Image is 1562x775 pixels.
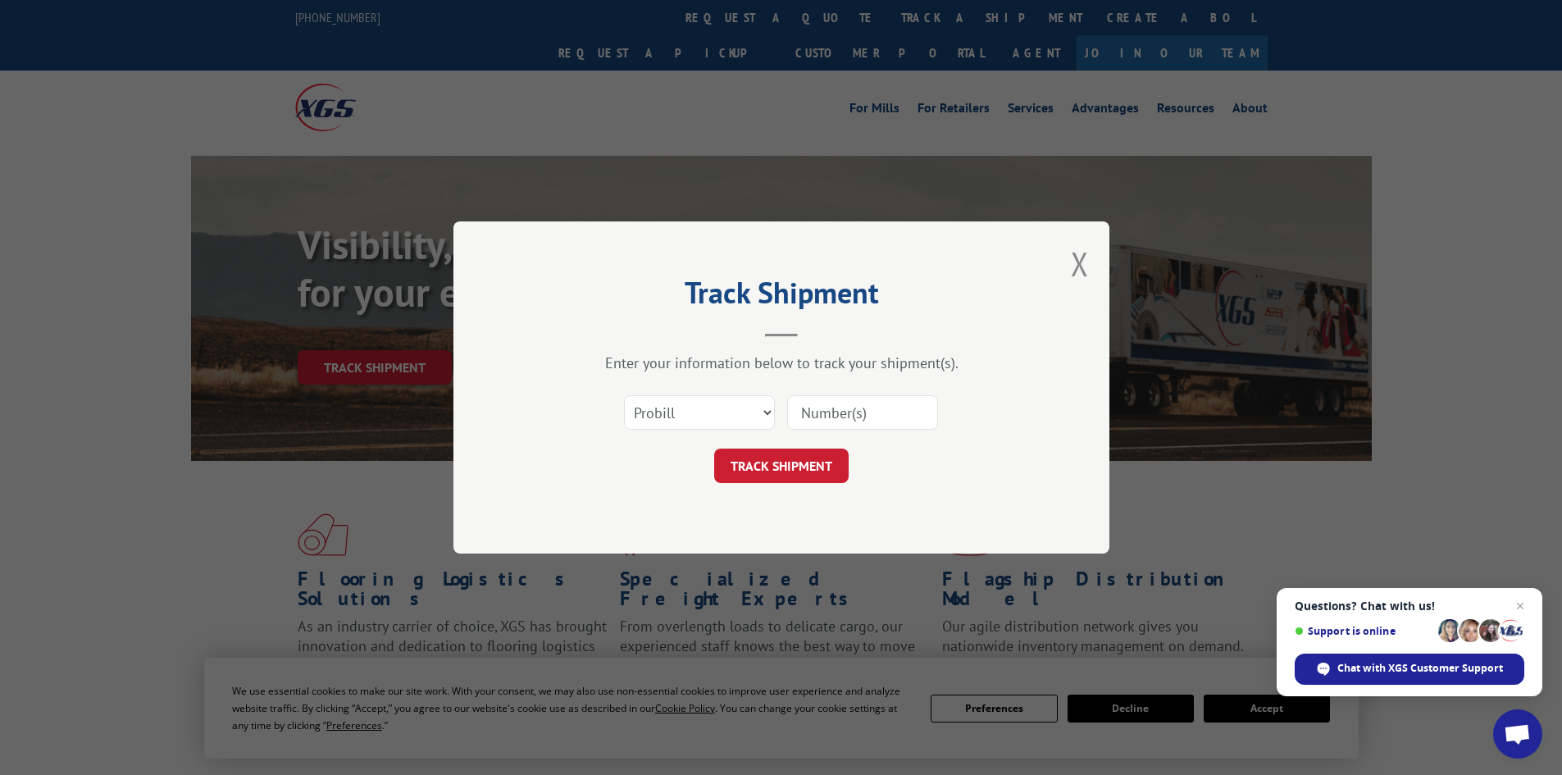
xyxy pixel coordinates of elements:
[1510,596,1530,616] span: Close chat
[535,281,1027,312] h2: Track Shipment
[1295,625,1432,637] span: Support is online
[1071,242,1089,285] button: Close modal
[1493,709,1542,759] div: Open chat
[1295,599,1524,613] span: Questions? Chat with us!
[1295,654,1524,685] div: Chat with XGS Customer Support
[535,353,1027,372] div: Enter your information below to track your shipment(s).
[787,395,938,430] input: Number(s)
[1337,661,1503,676] span: Chat with XGS Customer Support
[714,449,849,483] button: TRACK SHIPMENT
